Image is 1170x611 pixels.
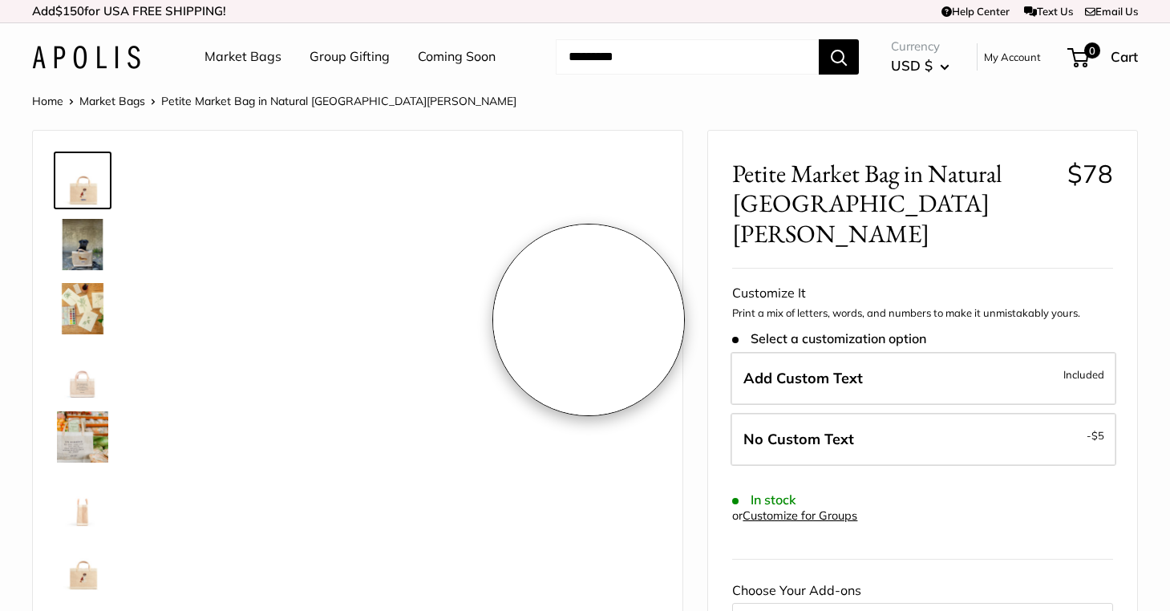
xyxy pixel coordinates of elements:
[941,5,1010,18] a: Help Center
[32,94,63,108] a: Home
[743,508,857,523] a: Customize for Groups
[57,283,108,334] img: description_The artist's desk in Ventura CA
[732,281,1113,305] div: Customize It
[1024,5,1073,18] a: Text Us
[1085,5,1138,18] a: Email Us
[732,492,796,508] span: In stock
[732,305,1113,322] p: Print a mix of letters, words, and numbers to make it unmistakably yours.
[54,344,111,402] a: description_Seal of authenticity printed on the backside of every bag.
[57,475,108,527] img: description_Side view of the Petite Market Bag
[732,331,925,346] span: Select a customization option
[57,411,108,463] img: description_Elevated any trip to the market
[54,408,111,466] a: description_Elevated any trip to the market
[55,3,84,18] span: $150
[743,430,854,448] span: No Custom Text
[731,413,1116,466] label: Leave Blank
[1091,429,1104,442] span: $5
[1084,42,1100,59] span: 0
[984,47,1041,67] a: My Account
[32,91,516,111] nav: Breadcrumb
[54,152,111,209] a: Petite Market Bag in Natural St. Bernard
[54,280,111,338] a: description_The artist's desk in Ventura CA
[732,159,1055,249] span: Petite Market Bag in Natural [GEOGRAPHIC_DATA][PERSON_NAME]
[32,46,140,69] img: Apolis
[819,39,859,75] button: Search
[57,347,108,399] img: description_Seal of authenticity printed on the backside of every bag.
[204,45,281,69] a: Market Bags
[1069,44,1138,70] a: 0 Cart
[79,94,145,108] a: Market Bags
[1063,365,1104,384] span: Included
[891,57,933,74] span: USD $
[891,35,949,58] span: Currency
[54,536,111,594] a: Petite Market Bag in Natural St. Bernard
[743,369,863,387] span: Add Custom Text
[310,45,390,69] a: Group Gifting
[891,53,949,79] button: USD $
[1111,48,1138,65] span: Cart
[57,540,108,591] img: Petite Market Bag in Natural St. Bernard
[161,94,516,108] span: Petite Market Bag in Natural [GEOGRAPHIC_DATA][PERSON_NAME]
[732,505,857,527] div: or
[1087,426,1104,445] span: -
[418,45,496,69] a: Coming Soon
[54,216,111,273] a: Petite Market Bag in Natural St. Bernard
[731,352,1116,405] label: Add Custom Text
[1067,158,1113,189] span: $78
[57,219,108,270] img: Petite Market Bag in Natural St. Bernard
[556,39,819,75] input: Search...
[54,472,111,530] a: description_Side view of the Petite Market Bag
[57,155,108,206] img: Petite Market Bag in Natural St. Bernard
